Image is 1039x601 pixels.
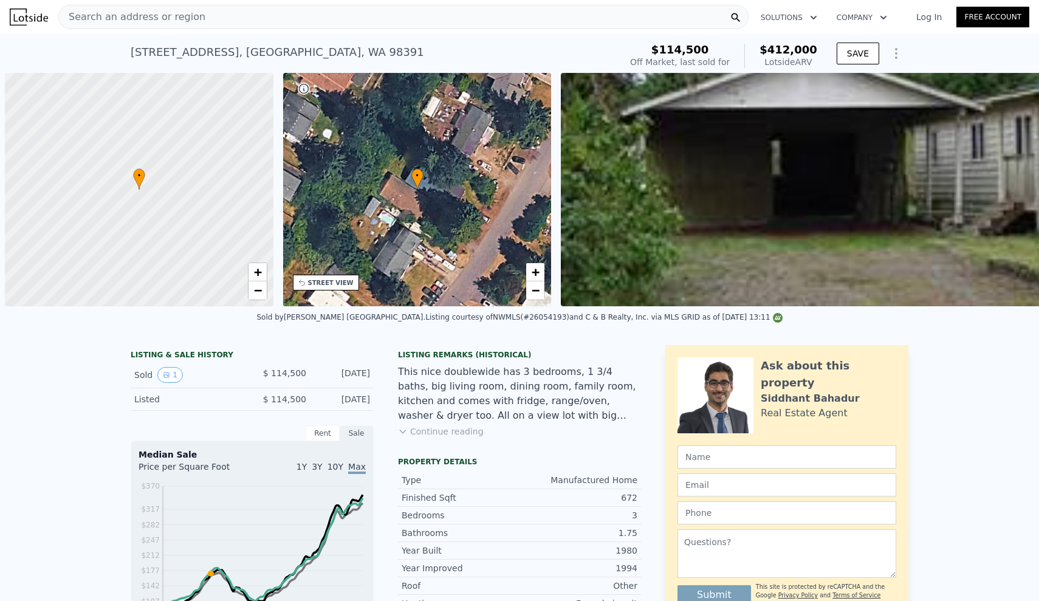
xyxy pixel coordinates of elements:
tspan: $212 [141,551,160,560]
div: Type [402,474,519,486]
div: Year Improved [402,562,519,574]
span: 1Y [297,462,307,472]
tspan: $247 [141,536,160,544]
a: Zoom in [526,263,544,281]
div: Other [519,580,637,592]
div: Sold [134,367,242,383]
button: Continue reading [398,425,484,438]
span: − [253,283,261,298]
div: 3 [519,509,637,521]
a: Privacy Policy [778,592,818,599]
div: [DATE] [316,393,370,405]
img: Lotside [10,9,48,26]
a: Zoom out [249,281,267,300]
span: + [253,264,261,280]
span: 10Y [327,462,343,472]
div: Bathrooms [402,527,519,539]
div: Rent [306,425,340,441]
span: • [411,170,423,181]
div: [STREET_ADDRESS] , [GEOGRAPHIC_DATA] , WA 98391 [131,44,424,61]
tspan: $282 [141,521,160,529]
div: Finished Sqft [402,492,519,504]
div: Median Sale [139,448,366,461]
input: Name [677,445,896,469]
div: Listing courtesy of NWMLS (#26054193) and C & B Realty, Inc. via MLS GRID as of [DATE] 13:11 [425,313,782,321]
div: • [411,168,423,190]
div: Listed [134,393,242,405]
tspan: $177 [141,566,160,575]
div: Ask about this property [761,357,896,391]
button: Solutions [751,7,827,29]
div: Sale [340,425,374,441]
a: Zoom out [526,281,544,300]
div: LISTING & SALE HISTORY [131,350,374,362]
div: 1980 [519,544,637,557]
input: Email [677,473,896,496]
div: [DATE] [316,367,370,383]
a: Zoom in [249,263,267,281]
div: Year Built [402,544,519,557]
div: • [133,168,145,190]
div: 1.75 [519,527,637,539]
div: Siddhant Bahadur [761,391,860,406]
div: Sold by [PERSON_NAME] [GEOGRAPHIC_DATA] . [256,313,425,321]
button: View historical data [157,367,183,383]
span: $ 114,500 [263,368,306,378]
div: Property details [398,457,641,467]
div: STREET VIEW [308,278,354,287]
span: Search an address or region [59,10,205,24]
input: Phone [677,501,896,524]
span: 3Y [312,462,322,472]
img: NWMLS Logo [773,313,783,323]
span: − [532,283,540,298]
a: Terms of Service [832,592,880,599]
span: • [133,170,145,181]
div: Lotside ARV [760,56,817,68]
a: Log In [902,11,956,23]
div: Real Estate Agent [761,406,848,421]
tspan: $370 [141,482,160,490]
tspan: $142 [141,582,160,590]
div: 672 [519,492,637,504]
a: Free Account [956,7,1029,27]
tspan: $317 [141,505,160,513]
span: $ 114,500 [263,394,306,404]
div: Listing Remarks (Historical) [398,350,641,360]
span: + [532,264,540,280]
div: This nice doublewide has 3 bedrooms, 1 3/4 baths, big living room, dining room, family room, kitc... [398,365,641,423]
div: Roof [402,580,519,592]
div: Price per Square Foot [139,461,252,480]
div: Manufactured Home [519,474,637,486]
div: 1994 [519,562,637,574]
span: $412,000 [760,43,817,56]
span: $114,500 [651,43,709,56]
button: SAVE [837,43,879,64]
span: Max [348,462,366,474]
div: Bedrooms [402,509,519,521]
button: Company [827,7,897,29]
div: Off Market, last sold for [630,56,730,68]
button: Show Options [884,41,908,66]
